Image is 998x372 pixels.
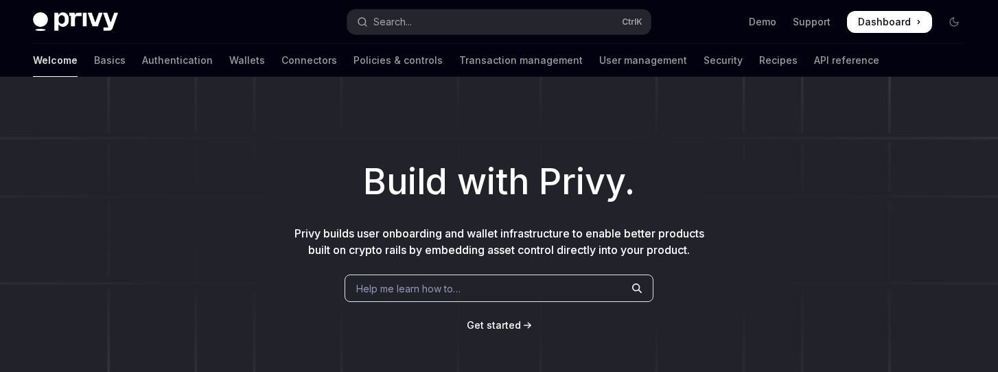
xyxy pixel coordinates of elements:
[599,44,687,77] a: User management
[373,14,412,30] div: Search...
[281,44,337,77] a: Connectors
[142,44,213,77] a: Authentication
[33,12,118,32] img: dark logo
[858,15,911,29] span: Dashboard
[814,44,879,77] a: API reference
[759,44,798,77] a: Recipes
[33,44,78,77] a: Welcome
[622,16,642,27] span: Ctrl K
[943,11,965,33] button: Toggle dark mode
[94,44,126,77] a: Basics
[704,44,743,77] a: Security
[353,44,443,77] a: Policies & controls
[459,44,583,77] a: Transaction management
[467,318,521,332] a: Get started
[22,155,976,209] h1: Build with Privy.
[793,15,831,29] a: Support
[347,10,651,34] button: Open search
[356,281,461,296] span: Help me learn how to…
[749,15,776,29] a: Demo
[294,226,704,257] span: Privy builds user onboarding and wallet infrastructure to enable better products built on crypto ...
[467,319,521,331] span: Get started
[229,44,265,77] a: Wallets
[847,11,932,33] a: Dashboard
